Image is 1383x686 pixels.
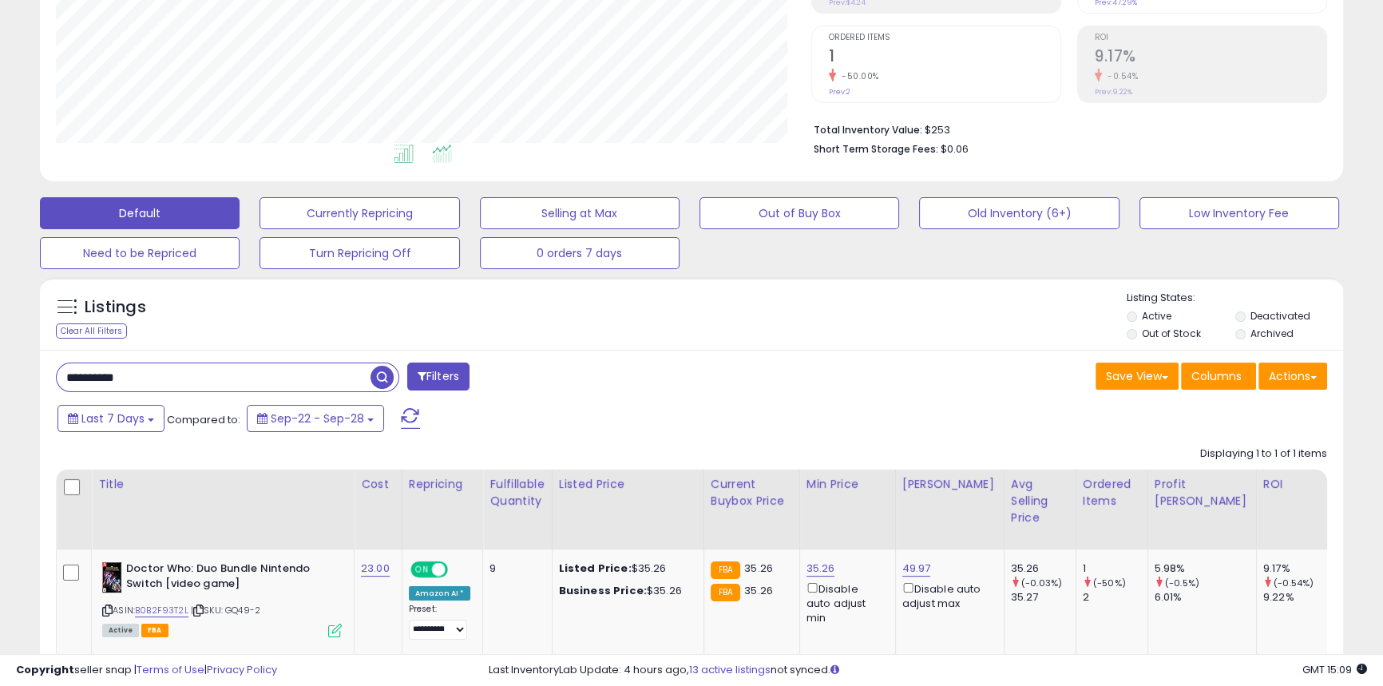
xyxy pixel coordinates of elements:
[902,476,997,493] div: [PERSON_NAME]
[829,87,850,97] small: Prev: 2
[559,561,691,576] div: $35.26
[260,237,459,269] button: Turn Repricing Off
[1250,309,1310,323] label: Deactivated
[85,296,146,319] h5: Listings
[1011,590,1076,605] div: 35.27
[559,561,632,576] b: Listed Price:
[1139,197,1339,229] button: Low Inventory Fee
[1302,662,1367,677] span: 2025-10-6 15:09 GMT
[1142,309,1171,323] label: Active
[1095,47,1326,69] h2: 9.17%
[247,405,384,432] button: Sep-22 - Sep-28
[1083,561,1147,576] div: 1
[689,662,771,677] a: 13 active listings
[559,584,691,598] div: $35.26
[1263,590,1328,605] div: 9.22%
[98,476,347,493] div: Title
[941,141,969,157] span: $0.06
[814,123,922,137] b: Total Inventory Value:
[126,561,320,595] b: Doctor Who: Duo Bundle Nintendo Switch [video game]
[699,197,899,229] button: Out of Buy Box
[559,476,697,493] div: Listed Price
[1142,327,1200,340] label: Out of Stock
[744,561,773,576] span: 35.26
[489,663,1367,678] div: Last InventoryLab Update: 4 hours ago, not synced.
[1083,476,1141,510] div: Ordered Items
[829,34,1060,42] span: Ordered Items
[16,663,277,678] div: seller snap | |
[1095,87,1132,97] small: Prev: 9.22%
[744,583,773,598] span: 35.26
[446,563,471,577] span: OFF
[489,561,539,576] div: 9
[829,47,1060,69] h2: 1
[1274,577,1314,589] small: (-0.54%)
[1191,368,1242,384] span: Columns
[191,604,260,617] span: | SKU: GQ49-2
[361,561,390,577] a: 23.00
[207,662,277,677] a: Privacy Policy
[1096,363,1179,390] button: Save View
[40,197,240,229] button: Default
[559,583,647,598] b: Business Price:
[1250,327,1294,340] label: Archived
[135,604,188,617] a: B0B2F93T2L
[1083,590,1147,605] div: 2
[409,604,471,640] div: Preset:
[57,405,164,432] button: Last 7 Days
[806,476,889,493] div: Min Price
[489,476,545,510] div: Fulfillable Quantity
[137,662,204,677] a: Terms of Use
[814,119,1315,138] li: $253
[102,561,122,593] img: 51i7WVblnzL._SL40_.jpg
[1258,363,1327,390] button: Actions
[361,476,395,493] div: Cost
[260,197,459,229] button: Currently Repricing
[167,412,240,427] span: Compared to:
[711,476,793,510] div: Current Buybox Price
[409,586,471,601] div: Amazon AI *
[412,563,432,577] span: ON
[56,323,127,339] div: Clear All Filters
[1181,363,1256,390] button: Columns
[711,584,740,601] small: FBA
[902,580,992,611] div: Disable auto adjust max
[1011,476,1069,526] div: Avg Selling Price
[40,237,240,269] button: Need to be Repriced
[806,580,883,625] div: Disable auto adjust min
[1165,577,1199,589] small: (-0.5%)
[1095,34,1326,42] span: ROI
[1263,476,1322,493] div: ROI
[1093,577,1126,589] small: (-50%)
[836,70,879,82] small: -50.00%
[141,624,168,637] span: FBA
[902,561,931,577] a: 49.97
[1155,590,1256,605] div: 6.01%
[409,476,477,493] div: Repricing
[480,237,680,269] button: 0 orders 7 days
[711,561,740,579] small: FBA
[1263,561,1328,576] div: 9.17%
[1155,561,1256,576] div: 5.98%
[1155,476,1250,510] div: Profit [PERSON_NAME]
[480,197,680,229] button: Selling at Max
[16,662,74,677] strong: Copyright
[1021,577,1062,589] small: (-0.03%)
[271,410,364,426] span: Sep-22 - Sep-28
[407,363,470,391] button: Filters
[102,561,342,636] div: ASIN:
[102,624,139,637] span: All listings currently available for purchase on Amazon
[806,561,835,577] a: 35.26
[1011,561,1076,576] div: 35.26
[919,197,1119,229] button: Old Inventory (6+)
[81,410,145,426] span: Last 7 Days
[1127,291,1343,306] p: Listing States:
[1200,446,1327,462] div: Displaying 1 to 1 of 1 items
[1102,70,1138,82] small: -0.54%
[814,142,938,156] b: Short Term Storage Fees:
